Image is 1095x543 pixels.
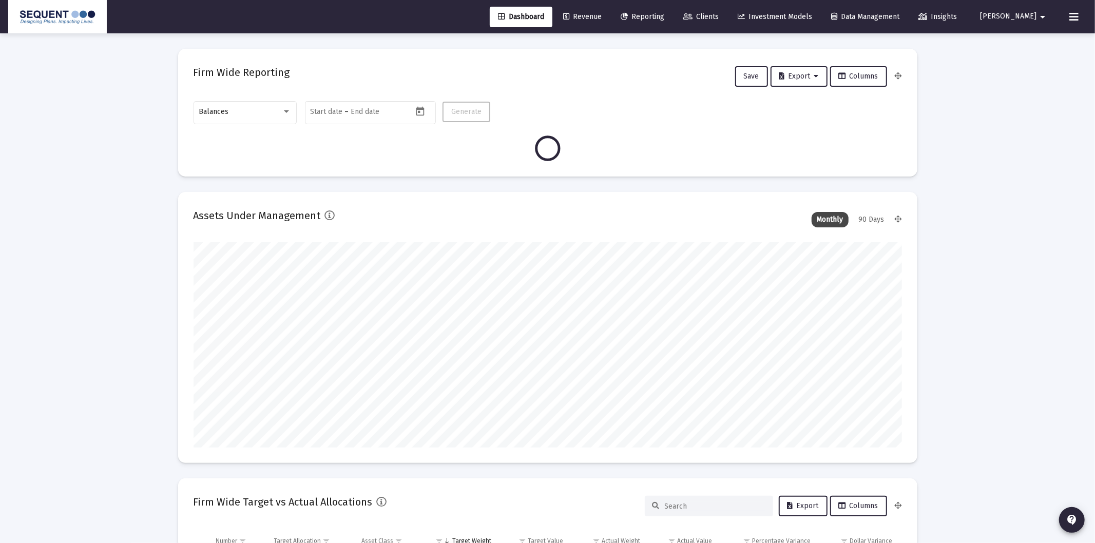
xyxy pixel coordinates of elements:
h2: Assets Under Management [194,207,321,224]
button: Columns [830,66,887,87]
a: Investment Models [729,7,820,27]
span: Investment Models [738,12,812,21]
span: Dashboard [498,12,544,21]
input: Start date [310,108,342,116]
button: [PERSON_NAME] [968,6,1061,27]
div: Monthly [812,212,849,227]
a: Dashboard [490,7,552,27]
button: Export [771,66,828,87]
a: Revenue [555,7,610,27]
span: Save [744,72,759,81]
span: Export [779,72,819,81]
h2: Firm Wide Reporting [194,64,290,81]
button: Columns [830,496,887,516]
span: Revenue [563,12,602,21]
span: – [344,108,349,116]
button: Open calendar [413,104,428,119]
span: Columns [839,501,878,510]
a: Insights [910,7,965,27]
div: 90 Days [854,212,890,227]
mat-icon: arrow_drop_down [1036,7,1049,27]
a: Data Management [823,7,908,27]
button: Export [779,496,828,516]
span: Insights [918,12,957,21]
a: Clients [675,7,727,27]
span: Clients [683,12,719,21]
span: [PERSON_NAME] [980,12,1036,21]
span: Columns [839,72,878,81]
h2: Firm Wide Target vs Actual Allocations [194,494,373,510]
input: End date [351,108,400,116]
img: Dashboard [16,7,99,27]
span: Balances [199,107,228,116]
span: Data Management [831,12,899,21]
button: Save [735,66,768,87]
a: Reporting [612,7,673,27]
span: Reporting [621,12,664,21]
button: Generate [443,102,490,122]
span: Export [787,501,819,510]
span: Generate [451,107,482,116]
input: Search [665,502,765,511]
mat-icon: contact_support [1066,514,1078,526]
